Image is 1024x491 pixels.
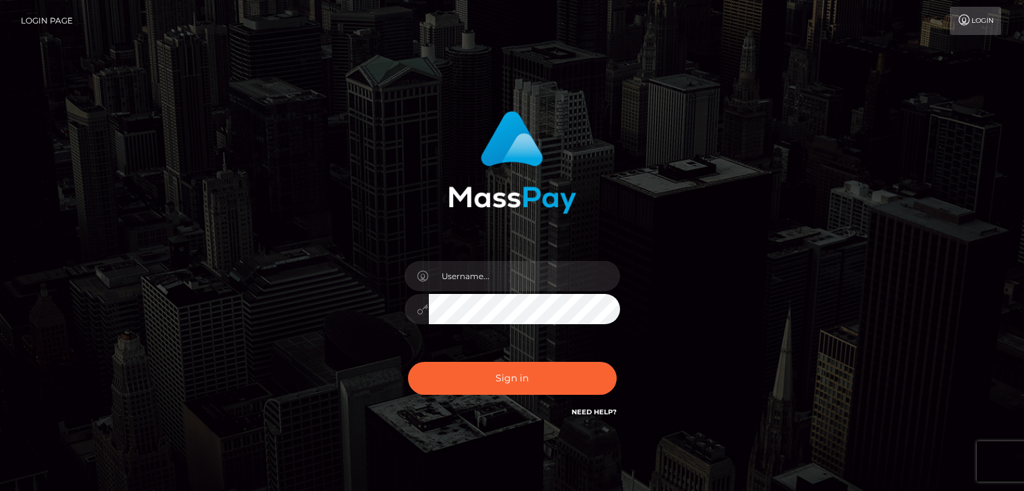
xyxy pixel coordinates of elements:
a: Login Page [21,7,73,35]
a: Need Help? [572,408,617,416]
a: Login [950,7,1001,35]
input: Username... [429,261,620,291]
img: MassPay Login [448,111,576,214]
button: Sign in [408,362,617,395]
